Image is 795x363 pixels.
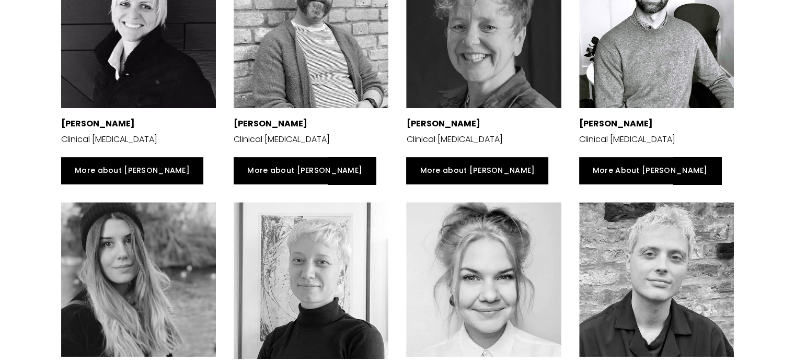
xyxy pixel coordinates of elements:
p: Clinical [MEDICAL_DATA] [406,132,561,147]
p: Clinical [MEDICAL_DATA] [61,132,216,147]
a: More about [PERSON_NAME] [61,157,203,184]
p: [PERSON_NAME] [234,116,388,132]
p: [PERSON_NAME] [61,116,216,132]
p: Clinical [MEDICAL_DATA] [579,132,734,147]
p: [PERSON_NAME] [579,116,734,132]
a: More about [PERSON_NAME] [406,157,548,184]
a: More about [PERSON_NAME] [234,157,376,184]
a: More About [PERSON_NAME] [579,157,721,184]
p: [PERSON_NAME] [406,116,561,132]
p: Clinical [MEDICAL_DATA] [234,132,388,147]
